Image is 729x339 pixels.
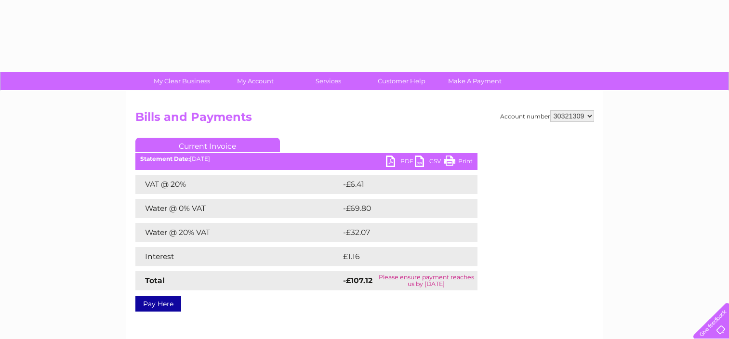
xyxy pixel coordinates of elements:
td: Please ensure payment reaches us by [DATE] [375,271,477,290]
a: Current Invoice [135,138,280,152]
a: My Clear Business [142,72,222,90]
td: £1.16 [341,247,452,266]
a: Make A Payment [435,72,515,90]
a: PDF [386,156,415,169]
a: Print [444,156,473,169]
h2: Bills and Payments [135,110,594,129]
a: Services [289,72,368,90]
a: My Account [215,72,295,90]
div: Account number [500,110,594,122]
td: Interest [135,247,341,266]
a: Customer Help [362,72,441,90]
td: -£69.80 [341,199,460,218]
td: Water @ 20% VAT [135,223,341,242]
a: Pay Here [135,296,181,312]
div: [DATE] [135,156,477,162]
b: Statement Date: [140,155,190,162]
strong: Total [145,276,165,285]
td: VAT @ 20% [135,175,341,194]
a: CSV [415,156,444,169]
strong: -£107.12 [343,276,372,285]
td: Water @ 0% VAT [135,199,341,218]
td: -£32.07 [341,223,460,242]
td: -£6.41 [341,175,456,194]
